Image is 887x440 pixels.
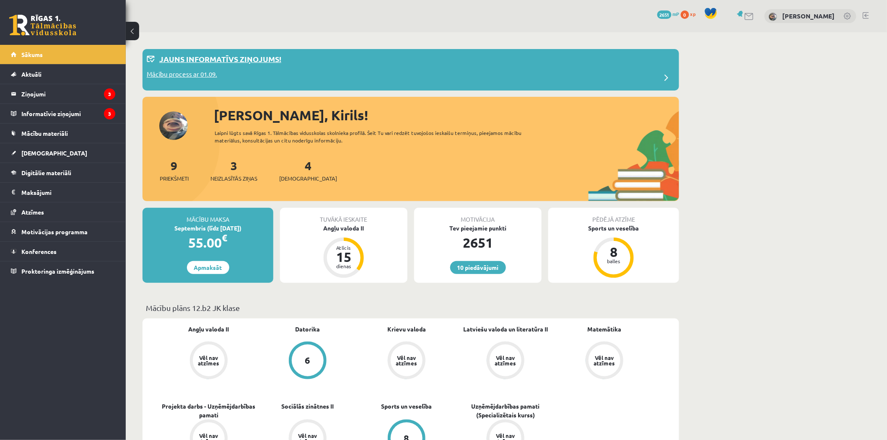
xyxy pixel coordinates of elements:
a: Krievu valoda [387,325,426,334]
a: [DEMOGRAPHIC_DATA] [11,143,115,163]
div: Septembris (līdz [DATE]) [143,224,273,233]
a: 4[DEMOGRAPHIC_DATA] [279,158,337,183]
span: [DEMOGRAPHIC_DATA] [21,149,87,157]
span: Aktuāli [21,70,41,78]
a: Konferences [11,242,115,261]
a: Jauns informatīvs ziņojums! Mācību process ar 01.09. [147,53,675,86]
div: Vēl nav atzīmes [494,355,517,366]
div: Pēdējā atzīme [548,208,679,224]
a: Mācību materiāli [11,124,115,143]
a: Vēl nav atzīmes [456,342,555,381]
a: Vēl nav atzīmes [555,342,654,381]
div: Tuvākā ieskaite [280,208,407,224]
a: Ziņojumi3 [11,84,115,104]
a: Angļu valoda II Atlicis 15 dienas [280,224,407,279]
span: mP [673,10,680,17]
a: 2651 mP [657,10,680,17]
span: Konferences [21,248,57,255]
a: Latviešu valoda un literatūra II [463,325,548,334]
div: Motivācija [414,208,542,224]
a: [PERSON_NAME] [783,12,835,20]
span: Proktoringa izmēģinājums [21,267,94,275]
span: Mācību materiāli [21,129,68,137]
a: 0 xp [681,10,700,17]
i: 3 [104,88,115,100]
a: Digitālie materiāli [11,163,115,182]
div: Mācību maksa [143,208,273,224]
span: Neizlasītās ziņas [210,174,257,183]
p: Mācību process ar 01.09. [147,70,217,81]
a: Sākums [11,45,115,64]
a: 9Priekšmeti [160,158,189,183]
legend: Ziņojumi [21,84,115,104]
a: Sociālās zinātnes II [282,402,334,411]
div: Laipni lūgts savā Rīgas 1. Tālmācības vidusskolas skolnieka profilā. Šeit Tu vari redzēt tuvojošo... [215,129,537,144]
div: [PERSON_NAME], Kirils! [214,105,679,125]
p: Jauns informatīvs ziņojums! [159,53,281,65]
div: dienas [331,264,356,269]
span: xp [690,10,696,17]
a: Motivācijas programma [11,222,115,241]
a: Sports un veselība 8 balles [548,224,679,279]
a: Angļu valoda II [189,325,229,334]
div: 55.00 [143,233,273,253]
div: Angļu valoda II [280,224,407,233]
span: 2651 [657,10,672,19]
span: [DEMOGRAPHIC_DATA] [279,174,337,183]
a: Projekta darbs - Uzņēmējdarbības pamati [159,402,258,419]
a: Proktoringa izmēģinājums [11,261,115,281]
a: 3Neizlasītās ziņas [210,158,257,183]
a: Apmaksāt [187,261,229,274]
a: Aktuāli [11,65,115,84]
a: Vēl nav atzīmes [357,342,456,381]
span: Sākums [21,51,43,58]
span: € [222,232,228,244]
div: Atlicis [331,245,356,250]
div: Sports un veselība [548,224,679,233]
a: 10 piedāvājumi [450,261,506,274]
a: Rīgas 1. Tālmācības vidusskola [9,15,76,36]
div: 8 [601,245,626,259]
span: 0 [681,10,689,19]
a: Maksājumi [11,183,115,202]
div: Tev pieejamie punkti [414,224,542,233]
span: Motivācijas programma [21,228,88,236]
div: Vēl nav atzīmes [593,355,616,366]
span: Atzīmes [21,208,44,216]
i: 3 [104,108,115,119]
a: Datorika [296,325,320,334]
span: Priekšmeti [160,174,189,183]
div: Vēl nav atzīmes [395,355,418,366]
div: Vēl nav atzīmes [197,355,220,366]
img: Kirils Kovaļovs [769,13,777,21]
span: Digitālie materiāli [21,169,71,176]
a: Atzīmes [11,202,115,222]
div: 2651 [414,233,542,253]
legend: Informatīvie ziņojumi [21,104,115,123]
a: Vēl nav atzīmes [159,342,258,381]
a: Sports un veselība [381,402,432,411]
a: Matemātika [588,325,622,334]
div: 15 [331,250,356,264]
a: Informatīvie ziņojumi3 [11,104,115,123]
div: 6 [305,356,311,365]
a: Uzņēmējdarbības pamati (Specializētais kurss) [456,402,555,419]
p: Mācību plāns 12.b2 JK klase [146,302,676,313]
legend: Maksājumi [21,183,115,202]
a: 6 [258,342,357,381]
div: balles [601,259,626,264]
